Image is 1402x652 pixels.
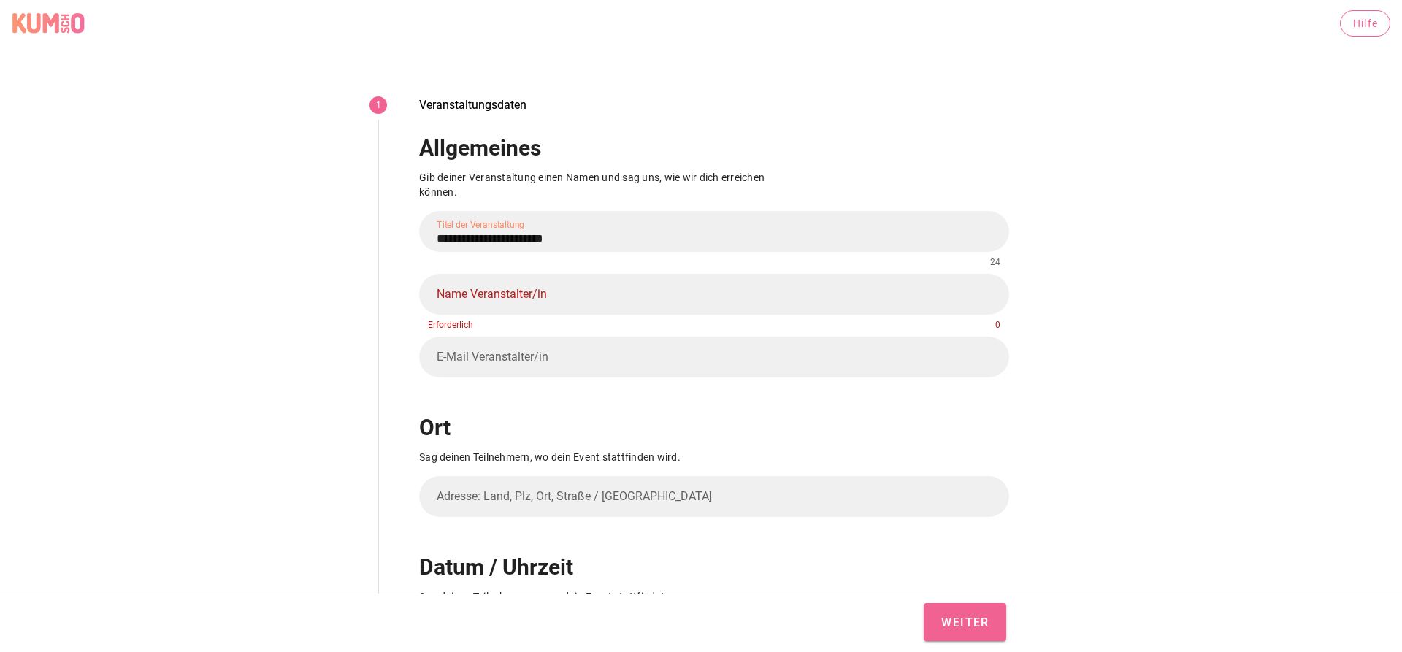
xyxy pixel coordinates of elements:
h2: Allgemeines [419,131,1009,164]
label: Titel der Veranstaltung [437,220,524,231]
div: KUMSCHO Logo [12,12,85,34]
p: Sag deinen Teilnehmern, wann dein Event stattfindet. [419,589,792,604]
p: Gib deiner Veranstaltung einen Namen und sag uns, wie wir dich erreichen können. [419,170,792,199]
a: KUMSCHO Logo [12,12,91,34]
div: Erforderlich [428,321,989,329]
p: Sag deinen Teilnehmern, wo dein Event stattfinden wird. [419,450,792,464]
h2: Ort [419,411,1009,444]
div: 0 [995,321,1000,331]
h2: Datum / Uhrzeit [419,551,1009,583]
span: Weiter [941,615,989,629]
span: 1 [369,96,387,114]
a: Hilfe [1340,10,1391,37]
button: Weiter [924,603,1006,641]
span: Hilfe [1352,18,1379,29]
div: Veranstaltungsdaten [396,99,550,111]
div: 24 [990,258,1000,268]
